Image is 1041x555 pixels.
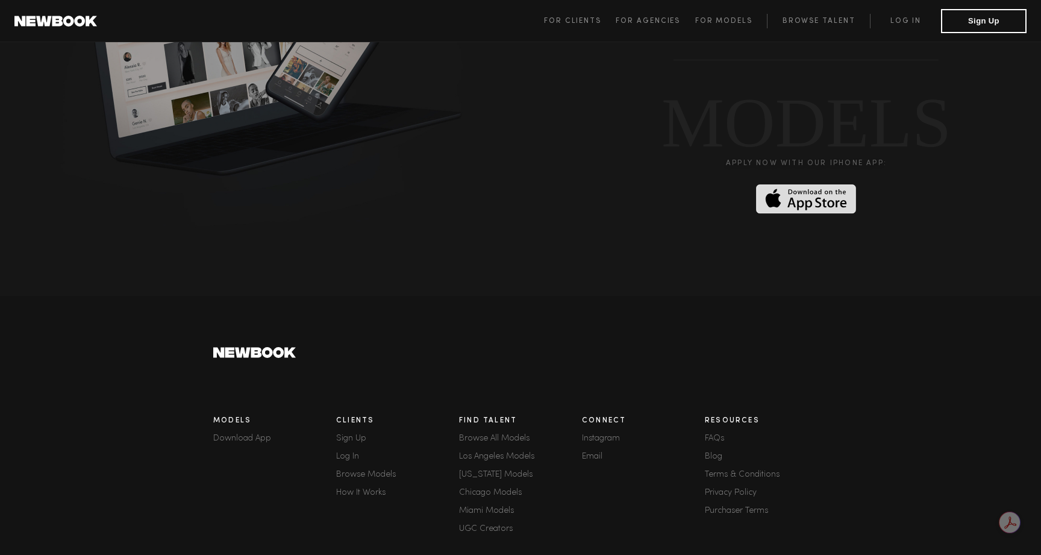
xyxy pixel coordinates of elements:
a: Browse All Models [459,434,582,443]
div: Apply now with our iPHONE APP: [726,160,887,168]
a: Privacy Policy [705,489,828,497]
h3: Clients [336,417,459,425]
div: Sign Up [336,434,459,443]
h3: Find Talent [459,417,582,425]
a: Email [582,453,705,461]
a: For Models [695,14,767,28]
h3: Connect [582,417,705,425]
a: Chicago Models [459,489,582,497]
a: Log in [870,14,941,28]
span: For Agencies [616,17,680,25]
a: Browse Models [336,471,459,479]
a: For Agencies [616,14,695,28]
img: Download on the App Store [756,184,856,214]
div: MODELS [661,94,951,152]
a: Miami Models [459,507,582,515]
a: Los Angeles Models [459,453,582,461]
h3: Models [213,417,336,425]
a: Blog [705,453,828,461]
a: Purchaser Terms [705,507,828,515]
span: For Models [695,17,752,25]
h3: Resources [705,417,828,425]
a: Instagram [582,434,705,443]
a: Browse Talent [767,14,870,28]
a: How It Works [336,489,459,497]
a: [US_STATE] Models [459,471,582,479]
a: Download App [213,434,336,443]
a: Terms & Conditions [705,471,828,479]
a: For Clients [544,14,616,28]
a: UGC Creators [459,525,582,533]
a: FAQs [705,434,828,443]
button: Sign Up [941,9,1027,33]
span: For Clients [544,17,601,25]
a: Log In [336,453,459,461]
